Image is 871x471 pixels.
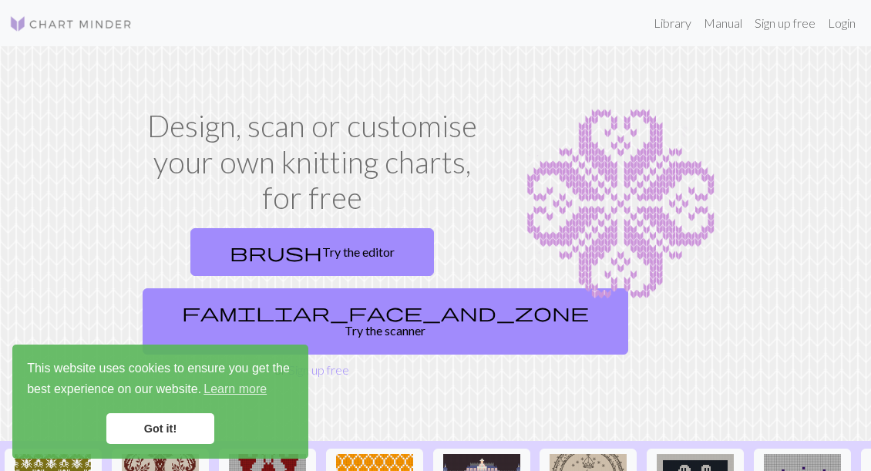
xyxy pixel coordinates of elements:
img: Logo [9,15,133,33]
span: familiar_face_and_zone [182,301,589,323]
a: Try the editor [190,228,434,276]
a: learn more about cookies [201,378,269,401]
a: Sign up free [748,8,822,39]
div: cookieconsent [12,345,308,459]
a: Try the scanner [143,288,628,355]
div: or [136,222,488,379]
a: Login [822,8,862,39]
a: Sign up free [288,362,349,377]
span: brush [230,241,322,263]
a: dismiss cookie message [106,413,214,444]
h1: Design, scan or customise your own knitting charts, for free [136,108,488,216]
span: This website uses cookies to ensure you get the best experience on our website. [27,359,294,401]
a: Manual [698,8,748,39]
img: Chart example [506,108,735,301]
a: Library [647,8,698,39]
